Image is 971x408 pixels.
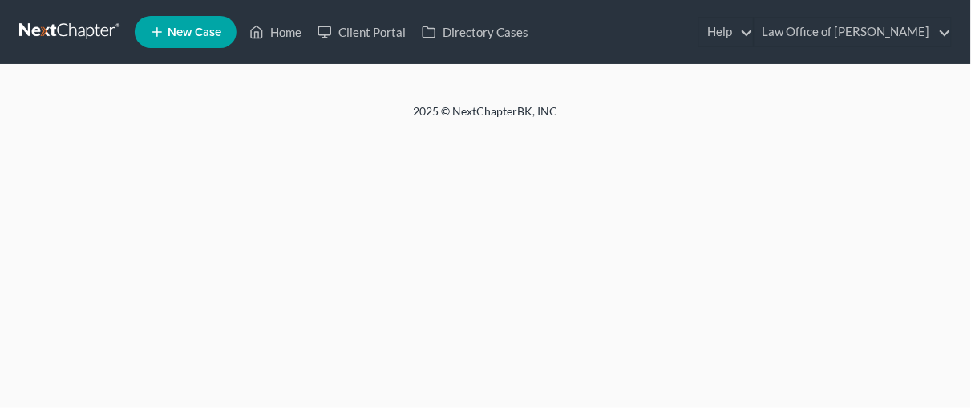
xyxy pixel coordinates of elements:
[135,16,237,48] new-legal-case-button: New Case
[699,18,753,46] a: Help
[755,18,951,46] a: Law Office of [PERSON_NAME]
[29,103,943,132] div: 2025 © NextChapterBK, INC
[310,18,414,46] a: Client Portal
[414,18,536,46] a: Directory Cases
[241,18,310,46] a: Home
